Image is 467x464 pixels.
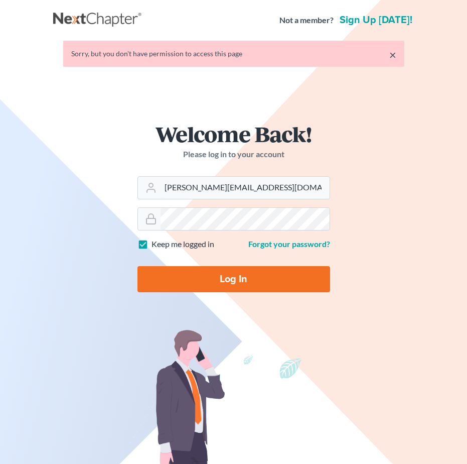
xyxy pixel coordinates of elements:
a: Forgot your password? [248,239,330,249]
a: × [389,49,396,61]
input: Log In [137,266,330,292]
h1: Welcome Back! [137,123,330,145]
strong: Not a member? [279,15,334,26]
a: Sign up [DATE]! [338,15,414,25]
label: Keep me logged in [151,239,214,250]
input: Email Address [161,177,330,199]
p: Please log in to your account [137,149,330,160]
div: Sorry, but you don't have permission to access this page [71,49,396,59]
